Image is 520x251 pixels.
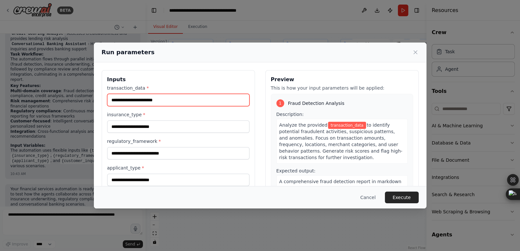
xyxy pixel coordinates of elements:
[107,111,249,118] label: insurance_type
[107,76,249,83] h3: Inputs
[271,76,413,83] h3: Preview
[276,168,316,173] span: Expected output:
[279,122,328,128] span: Analyze the provided
[102,48,155,57] h2: Run parameters
[107,165,249,171] label: applicant_type
[355,192,381,203] button: Cancel
[271,85,413,91] p: This is how your input parameters will be applied:
[279,179,404,217] span: A comprehensive fraud detection report in markdown format including: risk assessment scores, iden...
[328,122,366,129] span: Variable: transaction_data
[288,100,345,107] span: Fraud Detection Analysis
[276,112,304,117] span: Description:
[276,99,284,107] div: 1
[107,138,249,144] label: regulatory_framework
[107,85,249,91] label: transaction_data
[385,192,419,203] button: Execute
